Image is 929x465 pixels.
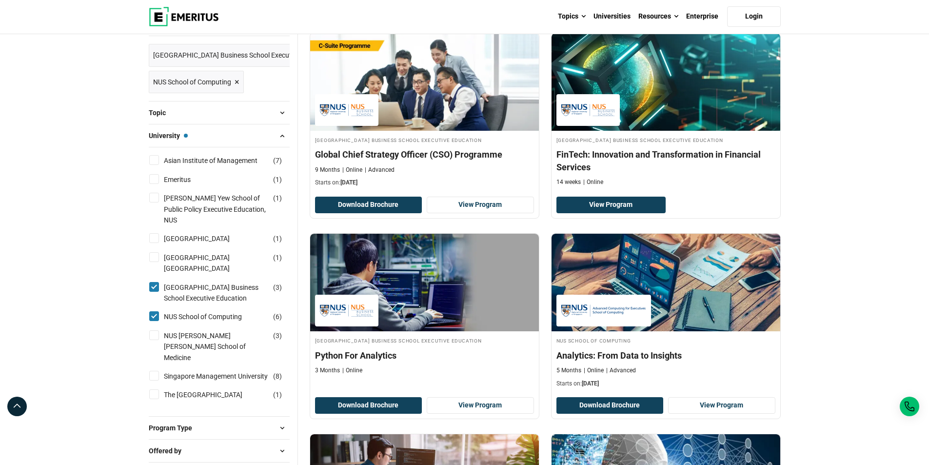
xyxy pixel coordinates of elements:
[556,178,581,186] p: 14 weeks
[276,372,279,380] span: 8
[164,155,277,166] a: Asian Institute of Management
[552,33,780,191] a: Finance Course by National University of Singapore Business School Executive Education - National...
[556,136,775,144] h4: [GEOGRAPHIC_DATA] Business School Executive Education
[310,234,539,331] img: Python For Analytics | Online Data Science and Analytics Course
[149,71,244,94] a: NUS School of Computing ×
[315,197,422,213] button: Download Brochure
[556,148,775,173] h4: FinTech: Innovation and Transformation in Financial Services
[315,336,534,344] h4: [GEOGRAPHIC_DATA] Business School Executive Education
[584,366,604,375] p: Online
[320,99,374,121] img: National University of Singapore Business School Executive Education
[556,380,775,388] p: Starts on:
[276,176,279,183] span: 1
[149,128,290,143] button: University
[556,397,664,414] button: Download Brochure
[153,77,231,87] span: NUS School of Computing
[273,252,282,263] span: ( )
[310,33,539,131] img: Global Chief Strategy Officer (CSO) Programme | Online Business Management Course
[315,136,534,144] h4: [GEOGRAPHIC_DATA] Business School Executive Education
[552,234,780,393] a: Business Analytics Course by NUS School of Computing - September 30, 2025 NUS School of Computing...
[164,371,287,382] a: Singapore Management University
[727,6,781,27] a: Login
[427,397,534,414] a: View Program
[149,421,290,435] button: Program Type
[149,44,345,67] a: [GEOGRAPHIC_DATA] Business School Executive Education ×
[556,336,775,344] h4: NUS School of Computing
[668,397,775,414] a: View Program
[164,252,288,274] a: [GEOGRAPHIC_DATA] [GEOGRAPHIC_DATA]
[583,178,603,186] p: Online
[164,233,249,244] a: [GEOGRAPHIC_DATA]
[310,33,539,192] a: Business Management Course by National University of Singapore Business School Executive Educatio...
[582,380,599,387] span: [DATE]
[235,75,239,89] span: ×
[273,155,282,166] span: ( )
[149,105,290,120] button: Topic
[315,397,422,414] button: Download Brochure
[276,283,279,291] span: 3
[556,349,775,362] h4: Analytics: From Data to Insights
[315,179,534,187] p: Starts on:
[276,254,279,262] span: 1
[276,391,279,399] span: 1
[561,99,615,121] img: National University of Singapore Business School Executive Education
[276,332,279,340] span: 3
[164,282,288,304] a: [GEOGRAPHIC_DATA] Business School Executive Education
[149,423,200,433] span: Program Type
[342,366,362,375] p: Online
[276,194,279,202] span: 1
[340,179,357,186] span: [DATE]
[164,311,261,322] a: NUS School of Computing
[273,282,282,293] span: ( )
[164,330,288,363] a: NUS [PERSON_NAME] [PERSON_NAME] School of Medicine
[273,330,282,341] span: ( )
[320,300,374,322] img: National University of Singapore Business School Executive Education
[273,389,282,400] span: ( )
[164,193,288,225] a: [PERSON_NAME] Yew School of Public Policy Executive Education, NUS
[365,166,395,174] p: Advanced
[149,444,290,458] button: Offered by
[149,130,188,141] span: University
[606,366,636,375] p: Advanced
[276,157,279,164] span: 7
[164,389,262,400] a: The [GEOGRAPHIC_DATA]
[342,166,362,174] p: Online
[273,233,282,244] span: ( )
[276,235,279,243] span: 1
[164,174,210,185] a: Emeritus
[310,234,539,380] a: Data Science and Analytics Course by National University of Singapore Business School Executive E...
[273,311,282,322] span: ( )
[315,349,534,362] h4: Python For Analytics
[556,366,581,375] p: 5 Months
[273,174,282,185] span: ( )
[315,366,340,375] p: 3 Months
[149,107,174,118] span: Topic
[552,234,780,331] img: Analytics: From Data to Insights | Online Business Analytics Course
[153,50,332,61] span: [GEOGRAPHIC_DATA] Business School Executive Education
[556,197,666,213] a: View Program
[273,371,282,382] span: ( )
[315,166,340,174] p: 9 Months
[273,193,282,203] span: ( )
[276,313,279,321] span: 6
[552,33,780,131] img: FinTech: Innovation and Transformation in Financial Services | Online Finance Course
[315,148,534,161] h4: Global Chief Strategy Officer (CSO) Programme
[561,300,646,322] img: NUS School of Computing
[149,445,189,456] span: Offered by
[427,197,534,213] a: View Program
